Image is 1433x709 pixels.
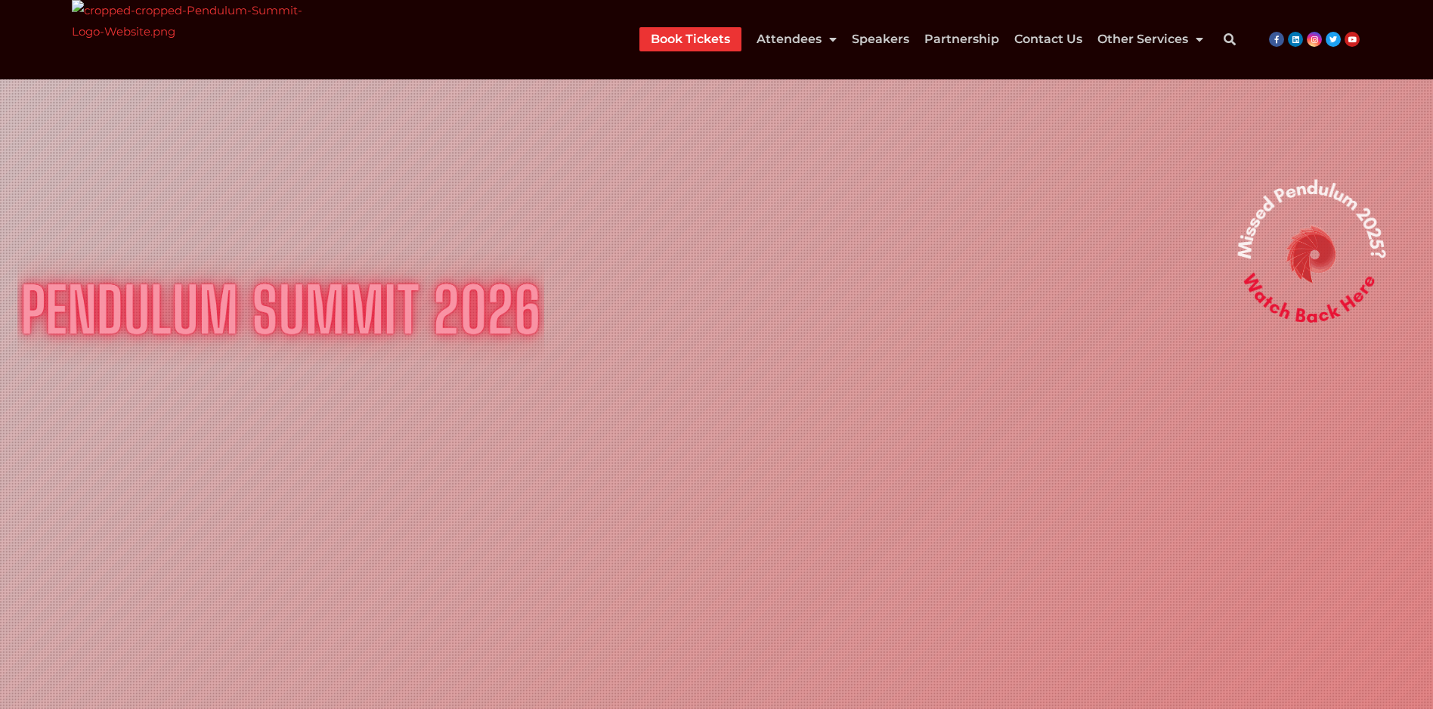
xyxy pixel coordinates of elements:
a: Partnership [924,27,999,51]
a: Contact Us [1014,27,1082,51]
nav: Menu [639,27,1203,51]
div: Search [1215,24,1245,54]
a: Book Tickets [651,27,730,51]
a: Attendees [757,27,837,51]
a: Other Services [1097,27,1203,51]
a: Speakers [852,27,909,51]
